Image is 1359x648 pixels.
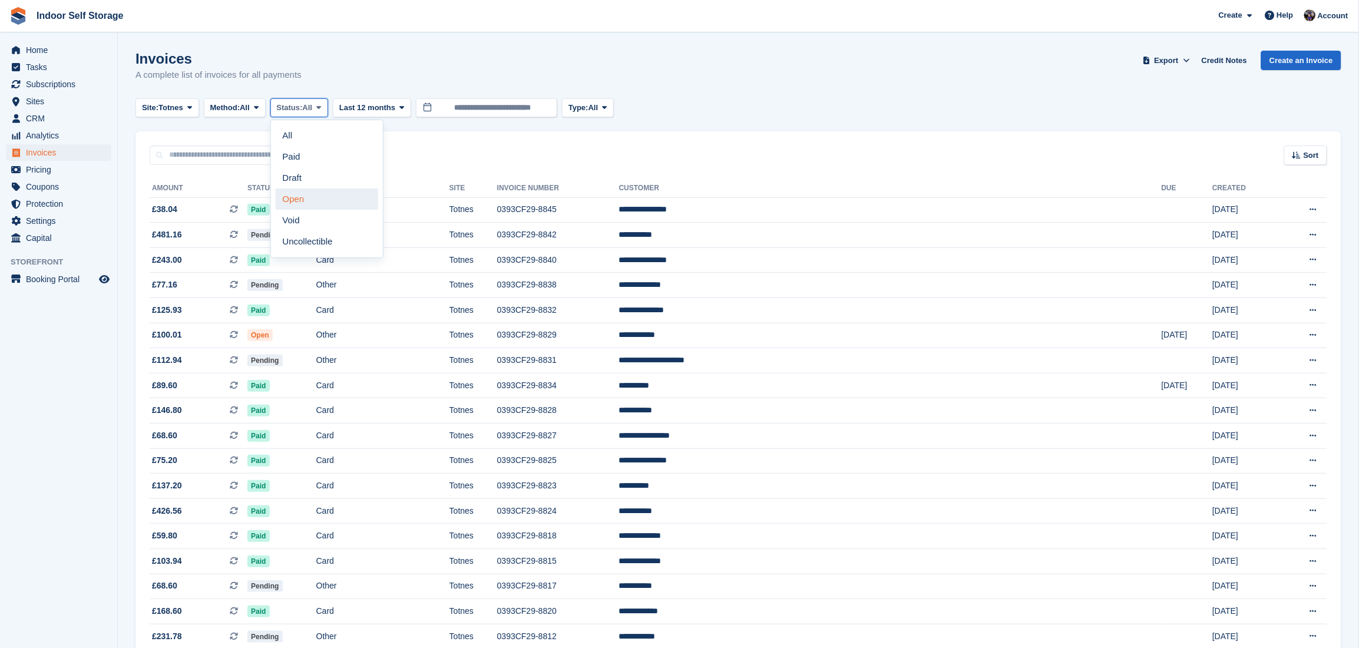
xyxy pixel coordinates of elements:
span: Capital [26,230,97,246]
td: 0393CF29-8842 [497,223,619,248]
td: [DATE] [1212,574,1278,599]
span: Help [1277,9,1294,21]
span: Paid [247,530,269,542]
span: Paid [247,556,269,567]
td: Other [316,348,449,373]
span: £59.80 [152,530,177,542]
button: Status: All [270,98,328,118]
span: Create [1219,9,1242,21]
td: Totnes [449,223,497,248]
td: Card [316,398,449,424]
span: Paid [247,505,269,517]
td: Totnes [449,273,497,298]
td: Card [316,448,449,474]
td: 0393CF29-8840 [497,247,619,273]
span: Booking Portal [26,271,97,287]
td: [DATE] [1212,373,1278,398]
span: Paid [247,455,269,467]
td: 0393CF29-8827 [497,424,619,449]
a: All [276,125,378,146]
a: menu [6,127,111,144]
span: Export [1155,55,1179,67]
td: 0393CF29-8824 [497,498,619,524]
th: Due [1162,179,1213,198]
a: Indoor Self Storage [32,6,128,25]
button: Export [1140,51,1192,70]
td: 0393CF29-8832 [497,298,619,323]
td: [DATE] [1212,298,1278,323]
span: Paid [247,204,269,216]
span: Type: [568,102,588,114]
a: menu [6,213,111,229]
span: Protection [26,196,97,212]
span: £146.80 [152,404,182,416]
a: menu [6,196,111,212]
a: menu [6,93,111,110]
td: 0393CF29-8845 [497,197,619,223]
span: £137.20 [152,480,182,492]
td: Card [316,298,449,323]
span: Last 12 months [339,102,395,114]
span: Method: [210,102,240,114]
p: A complete list of invoices for all payments [135,68,302,82]
span: £77.16 [152,279,177,291]
a: menu [6,271,111,287]
span: £168.60 [152,605,182,617]
span: £68.60 [152,429,177,442]
td: Totnes [449,197,497,223]
a: menu [6,76,111,92]
td: 0393CF29-8820 [497,599,619,624]
td: 0393CF29-8828 [497,398,619,424]
span: Sites [26,93,97,110]
td: Card [316,549,449,574]
span: Coupons [26,178,97,195]
th: Amount [150,179,247,198]
td: Totnes [449,448,497,474]
span: Paid [247,430,269,442]
td: Totnes [449,574,497,599]
span: Subscriptions [26,76,97,92]
span: Pending [247,355,282,366]
th: Site [449,179,497,198]
span: Pending [247,279,282,291]
a: menu [6,42,111,58]
td: 0393CF29-8825 [497,448,619,474]
span: Totnes [158,102,183,114]
td: Card [316,524,449,549]
span: £103.94 [152,555,182,567]
td: [DATE] [1212,424,1278,449]
span: £100.01 [152,329,182,341]
span: £112.94 [152,354,182,366]
td: 0393CF29-8818 [497,524,619,549]
td: Totnes [449,348,497,373]
td: [DATE] [1162,323,1213,348]
span: £481.16 [152,229,182,241]
td: 0393CF29-8823 [497,474,619,499]
td: [DATE] [1212,599,1278,624]
td: [DATE] [1212,398,1278,424]
th: Customer [619,179,1162,198]
a: Paid [276,146,378,167]
td: Totnes [449,524,497,549]
span: CRM [26,110,97,127]
td: Card [316,599,449,624]
td: Totnes [449,323,497,348]
td: Card [316,247,449,273]
span: Site: [142,102,158,114]
span: Pending [247,580,282,592]
span: Pending [247,631,282,643]
span: Pricing [26,161,97,178]
span: Paid [247,380,269,392]
span: Paid [247,254,269,266]
span: £243.00 [152,254,182,266]
th: Created [1212,179,1278,198]
a: Preview store [97,272,111,286]
td: 0393CF29-8838 [497,273,619,298]
td: [DATE] [1212,474,1278,499]
span: £231.78 [152,630,182,643]
span: Tasks [26,59,97,75]
a: menu [6,161,111,178]
span: Open [247,329,273,341]
td: Totnes [449,474,497,499]
td: [DATE] [1212,549,1278,574]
